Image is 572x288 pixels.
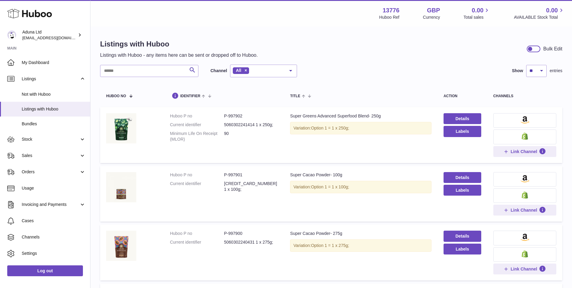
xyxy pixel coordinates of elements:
[444,231,481,242] a: Details
[510,266,537,272] span: Link Channel
[383,6,400,14] strong: 13776
[22,218,86,224] span: Cases
[224,239,278,245] dd: 5060302240431 1 x 275g;
[493,205,556,216] button: Link Channel
[100,39,258,49] h1: Listings with Huboo
[170,181,224,192] dt: Current identifier
[22,35,89,40] span: [EMAIL_ADDRESS][DOMAIN_NAME]
[170,122,224,128] dt: Current identifier
[514,14,565,20] span: AVAILABLE Stock Total
[22,60,86,66] span: My Dashboard
[463,6,490,20] a: 0.00 Total sales
[7,265,83,276] a: Log out
[311,126,349,130] span: Option 1 = 1 x 250g;
[22,106,86,112] span: Listings with Huboo
[22,185,86,191] span: Usage
[472,6,484,14] span: 0.00
[22,153,79,158] span: Sales
[224,181,278,192] dd: [CREDIT_CARD_NUMBER] 1 x 100g;
[22,202,79,207] span: Invoicing and Payments
[210,68,227,74] label: Channel
[423,14,440,20] div: Currency
[290,239,431,252] div: Variation:
[522,250,528,258] img: shopify-small.png
[522,191,528,199] img: shopify-small.png
[22,29,77,41] div: Aduna Ltd
[236,68,241,73] span: All
[311,243,349,248] span: Option 1 = 1 x 275g;
[510,207,537,213] span: Link Channel
[290,231,431,236] div: Super Cacao Powder- 275g
[520,175,529,182] img: amazon-small.png
[444,126,481,137] button: Labels
[224,231,278,236] dd: P-997900
[22,251,86,256] span: Settings
[100,52,258,59] p: Listings with Huboo - any items here can be sent or dropped off to Huboo.
[290,122,431,134] div: Variation:
[22,136,79,142] span: Stock
[427,6,440,14] strong: GBP
[106,172,136,202] img: Super Cacao Powder- 100g
[170,131,224,142] dt: Minimum Life On Receipt (MLOR)
[543,46,562,52] div: Bulk Edit
[311,184,349,189] span: Option 1 = 1 x 100g;
[170,231,224,236] dt: Huboo P no
[106,231,136,261] img: Super Cacao Powder- 275g
[224,131,278,142] dd: 90
[493,94,556,98] div: channels
[224,113,278,119] dd: P-997902
[510,149,537,154] span: Link Channel
[444,94,481,98] div: action
[493,264,556,274] button: Link Channel
[290,181,431,193] div: Variation:
[290,94,300,98] span: title
[224,122,278,128] dd: 5060302241414 1 x 250g;
[106,113,136,143] img: Super Greens Advanced Superfood Blend- 250g
[444,113,481,124] a: Details
[444,185,481,196] button: Labels
[224,172,278,178] dd: P-997901
[546,6,558,14] span: 0.00
[444,244,481,254] button: Labels
[520,234,529,241] img: amazon-small.png
[444,172,481,183] a: Details
[520,116,529,123] img: amazon-small.png
[22,234,86,240] span: Channels
[550,68,562,74] span: entries
[180,94,201,98] span: identifier
[106,94,126,98] span: Huboo no
[22,76,79,82] span: Listings
[514,6,565,20] a: 0.00 AVAILABLE Stock Total
[170,113,224,119] dt: Huboo P no
[379,14,400,20] div: Huboo Ref
[22,91,86,97] span: Not with Huboo
[22,121,86,127] span: Bundles
[522,133,528,140] img: shopify-small.png
[170,239,224,245] dt: Current identifier
[493,146,556,157] button: Link Channel
[290,113,431,119] div: Super Greens Advanced Superfood Blend- 250g
[290,172,431,178] div: Super Cacao Powder- 100g
[170,172,224,178] dt: Huboo P no
[22,169,79,175] span: Orders
[463,14,490,20] span: Total sales
[7,30,16,40] img: internalAdmin-13776@internal.huboo.com
[512,68,523,74] label: Show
